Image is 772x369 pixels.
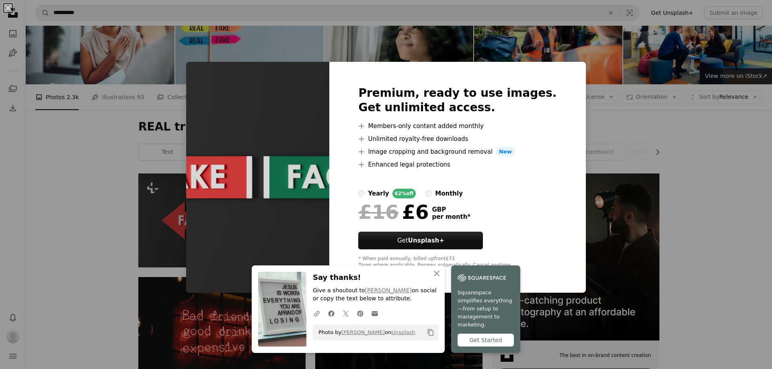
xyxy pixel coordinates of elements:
span: per month * [432,213,470,220]
a: GetUnsplash+ [358,232,483,249]
li: Unlimited royalty-free downloads [358,134,556,144]
strong: Unsplash+ [408,237,444,244]
li: Members-only content added monthly [358,121,556,131]
p: Give a shoutout to on social or copy the text below to attribute. [313,287,438,303]
li: Image cropping and background removal [358,147,556,157]
input: yearly62%off [358,190,365,197]
span: Photo by on [314,326,415,339]
a: Share on Twitter [339,305,353,321]
a: [PERSON_NAME] [365,287,412,294]
span: New [496,147,515,157]
h2: Premium, ready to use images. Get unlimited access. [358,86,556,115]
img: file-1747939142011-51e5cc87e3c9 [458,272,506,284]
a: Share over email [368,305,382,321]
span: GBP [432,206,470,213]
h3: Say thanks! [313,272,438,283]
span: £16 [358,202,398,222]
div: * When paid annually, billed upfront £72 Taxes where applicable. Renews automatically. Cancel any... [358,256,556,269]
div: Get Started [458,334,514,347]
a: Share on Pinterest [353,305,368,321]
a: Unsplash [391,329,415,335]
div: £6 [358,202,429,222]
a: Squarespace simplifies everything—from setup to management to marketing.Get Started [451,265,520,353]
span: Squarespace simplifies everything—from setup to management to marketing. [458,289,514,329]
li: Enhanced legal protections [358,160,556,169]
input: monthly [425,190,432,197]
a: [PERSON_NAME] [341,329,385,335]
img: premium_photo-1708093193833-f68009ea2da1 [186,62,329,293]
div: monthly [435,189,463,198]
button: Copy to clipboard [424,326,437,339]
div: yearly [368,189,389,198]
div: 62% off [392,189,416,198]
a: Share on Facebook [324,305,339,321]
